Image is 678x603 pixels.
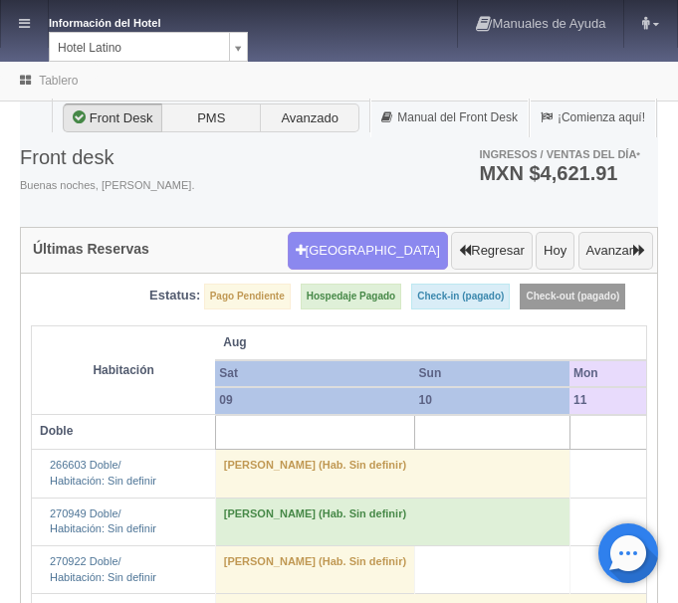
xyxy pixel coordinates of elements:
a: 266603 Doble/Habitación: Sin definir [50,459,156,487]
button: Hoy [536,232,574,270]
a: ¡Comienza aquí! [530,99,656,137]
a: Manual del Front Desk [370,99,529,137]
th: Sat [215,360,414,387]
span: Ingresos / Ventas del día [479,148,640,160]
h3: Front desk [20,146,194,168]
a: Tablero [39,74,78,88]
a: Hotel Latino [49,32,248,62]
h3: MXN $4,621.91 [479,163,640,183]
th: 09 [215,387,414,414]
label: PMS [161,103,261,133]
label: Estatus: [149,287,200,305]
label: Pago Pendiente [204,284,291,309]
th: Sun [415,360,569,387]
label: Hospedaje Pagado [301,284,401,309]
span: Hotel Latino [58,33,221,63]
a: 270949 Doble/Habitación: Sin definir [50,507,156,535]
td: [PERSON_NAME] (Hab. Sin definir) [215,498,569,545]
span: Buenas noches, [PERSON_NAME]. [20,178,194,194]
th: 10 [415,387,569,414]
a: 270922 Doble/Habitación: Sin definir [50,555,156,583]
b: Doble [40,424,73,438]
label: Check-out (pagado) [520,284,625,309]
td: [PERSON_NAME] (Hab. Sin definir) [215,450,569,498]
label: Avanzado [260,103,359,133]
button: Avanzar [578,232,653,270]
span: Aug [223,334,562,351]
label: Check-in (pagado) [411,284,510,309]
button: Regresar [451,232,532,270]
h4: Últimas Reservas [33,242,149,257]
dt: Información del Hotel [49,10,208,32]
strong: Habitación [93,363,153,377]
label: Front Desk [63,103,162,133]
button: [GEOGRAPHIC_DATA] [288,232,448,270]
td: [PERSON_NAME] (Hab. Sin definir) [215,545,414,593]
